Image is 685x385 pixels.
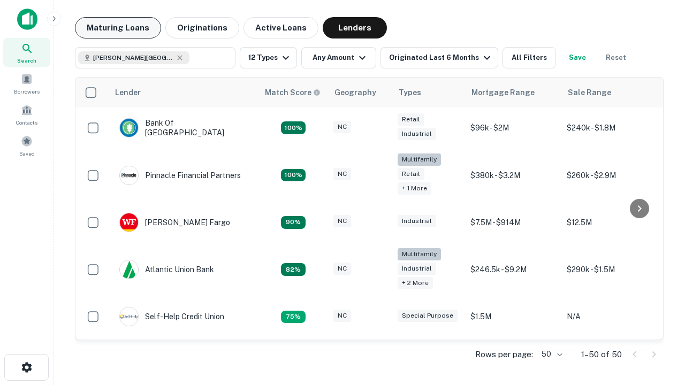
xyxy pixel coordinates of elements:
img: capitalize-icon.png [17,9,37,30]
div: NC [333,215,351,227]
div: Multifamily [398,153,441,166]
button: All Filters [503,47,556,68]
div: NC [333,263,351,275]
div: Industrial [398,215,436,227]
div: Matching Properties: 24, hasApolloMatch: undefined [281,169,306,182]
div: NC [333,168,351,180]
a: Borrowers [3,69,50,98]
td: $290k - $1.5M [561,243,658,297]
button: Active Loans [243,17,318,38]
td: $260k - $2.9M [561,148,658,202]
div: Industrial [398,263,436,275]
div: 50 [537,346,564,362]
div: Mortgage Range [471,86,535,99]
div: Special Purpose [398,310,458,322]
p: Rows per page: [475,348,533,361]
div: + 2 more [398,277,433,289]
th: Lender [109,78,258,107]
a: Saved [3,131,50,160]
img: picture [120,307,138,326]
div: Capitalize uses an advanced AI algorithm to match your search with the best lender. The match sco... [265,87,321,98]
td: $96k - $2M [465,107,561,148]
img: picture [120,166,138,184]
img: picture [120,260,138,279]
button: Originated Last 6 Months [380,47,498,68]
button: Maturing Loans [75,17,161,38]
th: Capitalize uses an advanced AI algorithm to match your search with the best lender. The match sco... [258,78,328,107]
iframe: Chat Widget [631,299,685,351]
div: Matching Properties: 11, hasApolloMatch: undefined [281,263,306,276]
p: 1–50 of 50 [581,348,622,361]
td: $12.5M [561,202,658,243]
div: Industrial [398,128,436,140]
span: Saved [19,149,35,158]
div: Sale Range [568,86,611,99]
td: $246.5k - $9.2M [465,243,561,297]
div: Retail [398,168,424,180]
td: $240k - $1.8M [561,107,658,148]
button: Originations [165,17,239,38]
div: Atlantic Union Bank [119,260,214,279]
div: Matching Properties: 14, hasApolloMatch: undefined [281,121,306,134]
span: [PERSON_NAME][GEOGRAPHIC_DATA], [GEOGRAPHIC_DATA] [93,53,173,63]
span: Search [17,56,36,65]
td: $1.5M [465,296,561,337]
div: Matching Properties: 12, hasApolloMatch: undefined [281,216,306,229]
div: Types [399,86,421,99]
div: Retail [398,113,424,126]
button: Lenders [323,17,387,38]
th: Sale Range [561,78,658,107]
span: Contacts [16,118,37,127]
div: NC [333,310,351,322]
th: Geography [328,78,392,107]
a: Search [3,38,50,67]
div: Pinnacle Financial Partners [119,166,241,185]
th: Types [392,78,465,107]
div: [PERSON_NAME] Fargo [119,213,230,232]
button: Any Amount [301,47,376,68]
img: picture [120,213,138,232]
div: Geography [334,86,376,99]
button: Save your search to get updates of matches that match your search criteria. [560,47,595,68]
div: Multifamily [398,248,441,260]
h6: Match Score [265,87,318,98]
div: + 1 more [398,182,431,195]
td: N/A [561,296,658,337]
td: $380k - $3.2M [465,148,561,202]
td: $7.5M - $914M [465,202,561,243]
button: 12 Types [240,47,297,68]
div: Bank Of [GEOGRAPHIC_DATA] [119,118,248,137]
th: Mortgage Range [465,78,561,107]
div: Originated Last 6 Months [389,51,493,64]
a: Contacts [3,100,50,129]
div: Matching Properties: 10, hasApolloMatch: undefined [281,311,306,324]
button: Reset [599,47,633,68]
div: NC [333,121,351,133]
div: Self-help Credit Union [119,307,224,326]
span: Borrowers [14,87,40,96]
div: Lender [115,86,141,99]
img: picture [120,119,138,137]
